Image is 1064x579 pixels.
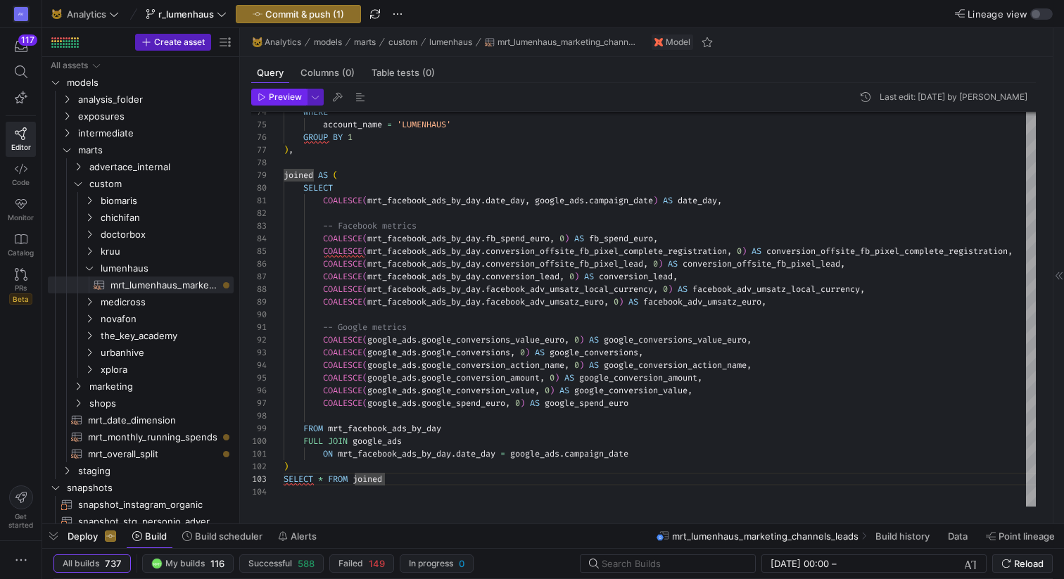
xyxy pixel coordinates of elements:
[323,233,362,244] span: COALESCE
[486,246,727,257] span: conversion_offsite_fb_pixel_complete_registration
[251,283,267,295] div: 88
[239,554,324,573] button: Successful588
[15,284,27,292] span: PRs
[614,296,619,307] span: 0
[692,284,860,295] span: facebook_adv_umsatz_local_currency
[48,276,234,293] div: Press SPACE to select this row.
[333,170,338,181] span: (
[481,296,486,307] span: .
[323,258,362,269] span: COALESCE
[6,227,36,262] a: Catalog
[8,512,33,529] span: Get started
[323,385,362,396] span: COALESCE
[737,246,742,257] span: 0
[101,193,232,209] span: biomaris
[683,258,840,269] span: conversion_offsite_fb_pixel_lead
[520,347,525,358] span: 0
[550,347,638,358] span: google_conversions
[569,271,574,282] span: 0
[550,233,555,244] span: ,
[6,262,36,310] a: PRsBeta
[236,5,361,23] button: Commit & push (1)
[540,372,545,383] span: ,
[101,345,232,361] span: urbanhive
[367,195,481,206] span: mrt_facebook_ads_by_day
[101,243,232,260] span: kruu
[673,271,678,282] span: ,
[727,246,732,257] span: ,
[602,558,744,569] input: Search Builds
[48,158,234,175] div: Press SPACE to select this row.
[323,334,362,345] span: COALESCE
[101,210,232,226] span: chichifan
[417,385,422,396] span: .
[48,243,234,260] div: Press SPACE to select this row.
[6,157,36,192] a: Code
[348,132,353,143] span: 1
[666,37,690,47] span: Model
[564,372,574,383] span: AS
[604,296,609,307] span: ,
[303,132,328,143] span: GROUP
[89,159,232,175] span: advertace_internal
[564,334,569,345] span: ,
[310,34,346,51] button: models
[6,192,36,227] a: Monitor
[323,296,362,307] span: COALESCE
[314,37,342,47] span: models
[422,372,540,383] span: google_conversion_amount
[678,284,688,295] span: AS
[761,296,766,307] span: ,
[101,294,232,310] span: medicross
[498,37,640,47] span: mrt_lumenhaus_marketing_channels_leads
[48,74,234,91] div: Press SPACE to select this row.
[48,293,234,310] div: Press SPACE to select this row.
[350,34,379,51] button: marts
[142,5,230,23] button: r_lumenhaus
[48,5,122,23] button: 🐱Analytics
[48,412,234,428] a: mrt_date_dimension​​​​​​​​​​
[564,360,569,371] span: ,
[48,209,234,226] div: Press SPACE to select this row.
[48,91,234,108] div: Press SPACE to select this row.
[251,232,267,245] div: 84
[251,308,267,321] div: 90
[78,514,217,530] span: snapshot_stg_personio_advertace__employees​​​​​​​
[251,371,267,384] div: 95
[78,497,217,513] span: snapshot_instagram_organic​​​​​​​
[101,328,232,344] span: the_key_academy
[574,271,579,282] span: )
[387,119,392,130] span: =
[362,284,367,295] span: (
[300,68,355,77] span: Columns
[251,156,267,169] div: 78
[101,227,232,243] span: doctorbox
[663,195,673,206] span: AS
[459,558,464,569] span: 0
[643,296,761,307] span: facebook_adv_umsatz_euro
[48,57,234,74] div: Press SPACE to select this row.
[298,558,315,569] span: 588
[766,246,1008,257] span: conversion_offsite_fb_pixel_complete_registration
[604,334,747,345] span: google_conversions_value_euro
[409,559,453,568] span: In progress
[101,362,232,378] span: xplora
[18,34,37,46] div: 117
[323,119,382,130] span: account_name
[251,89,307,106] button: Preview
[619,296,623,307] span: )
[154,37,205,47] span: Create asset
[151,558,163,569] div: RPH
[771,558,829,569] input: Start datetime
[323,322,407,333] span: -- Google metrics
[564,233,569,244] span: )
[251,245,267,257] div: 85
[354,37,376,47] span: marts
[369,558,385,569] span: 149
[510,347,515,358] span: ,
[658,258,663,269] span: )
[663,284,668,295] span: 0
[48,276,234,293] a: mrt_lumenhaus_marketing_channels_leads​​​​​​​​​​
[89,378,232,395] span: marketing
[251,270,267,283] div: 87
